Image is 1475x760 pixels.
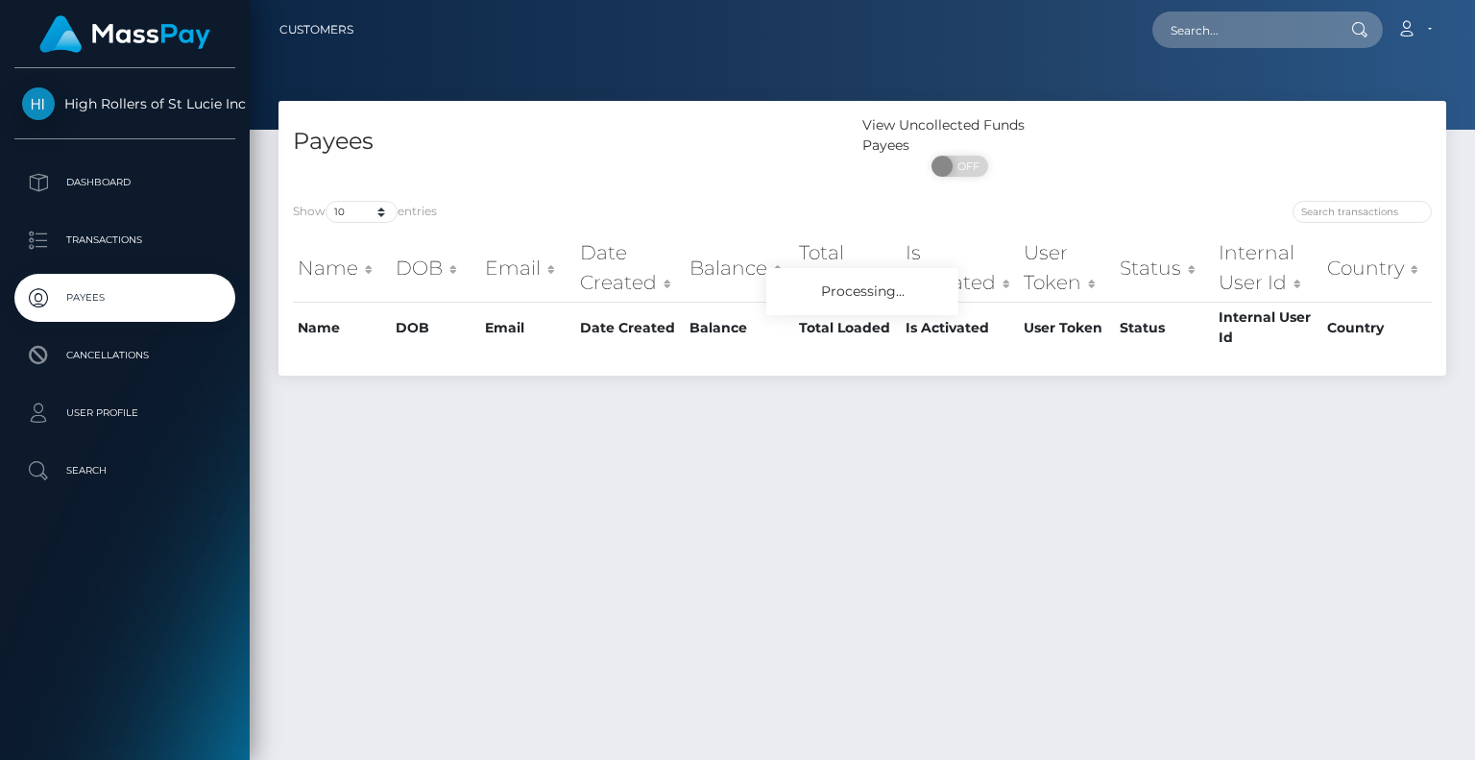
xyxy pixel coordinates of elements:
[22,456,228,485] p: Search
[326,201,398,223] select: Showentries
[685,302,794,353] th: Balance
[685,233,794,302] th: Balance
[1019,233,1115,302] th: User Token
[14,389,235,437] a: User Profile
[14,216,235,264] a: Transactions
[1152,12,1333,48] input: Search...
[575,233,685,302] th: Date Created
[293,302,391,353] th: Name
[1293,201,1432,223] input: Search transactions
[1214,233,1322,302] th: Internal User Id
[22,341,228,370] p: Cancellations
[14,274,235,322] a: Payees
[480,302,575,353] th: Email
[22,226,228,255] p: Transactions
[862,115,1057,156] div: View Uncollected Funds Payees
[794,233,901,302] th: Total Loaded
[1322,233,1432,302] th: Country
[22,87,55,120] img: High Rollers of St Lucie Inc
[293,233,391,302] th: Name
[293,201,437,223] label: Show entries
[14,159,235,207] a: Dashboard
[14,95,235,112] span: High Rollers of St Lucie Inc
[22,399,228,428] p: User Profile
[391,233,480,302] th: DOB
[901,302,1019,353] th: Is Activated
[279,10,353,50] a: Customers
[14,447,235,495] a: Search
[22,283,228,312] p: Payees
[794,302,901,353] th: Total Loaded
[14,331,235,380] a: Cancellations
[1115,302,1214,353] th: Status
[480,233,575,302] th: Email
[901,233,1019,302] th: Is Activated
[22,168,228,197] p: Dashboard
[766,268,958,315] div: Processing...
[391,302,480,353] th: DOB
[1322,302,1432,353] th: Country
[575,302,685,353] th: Date Created
[39,15,210,53] img: MassPay Logo
[1019,302,1115,353] th: User Token
[1214,302,1322,353] th: Internal User Id
[293,125,848,159] h4: Payees
[1115,233,1214,302] th: Status
[942,156,990,177] span: OFF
